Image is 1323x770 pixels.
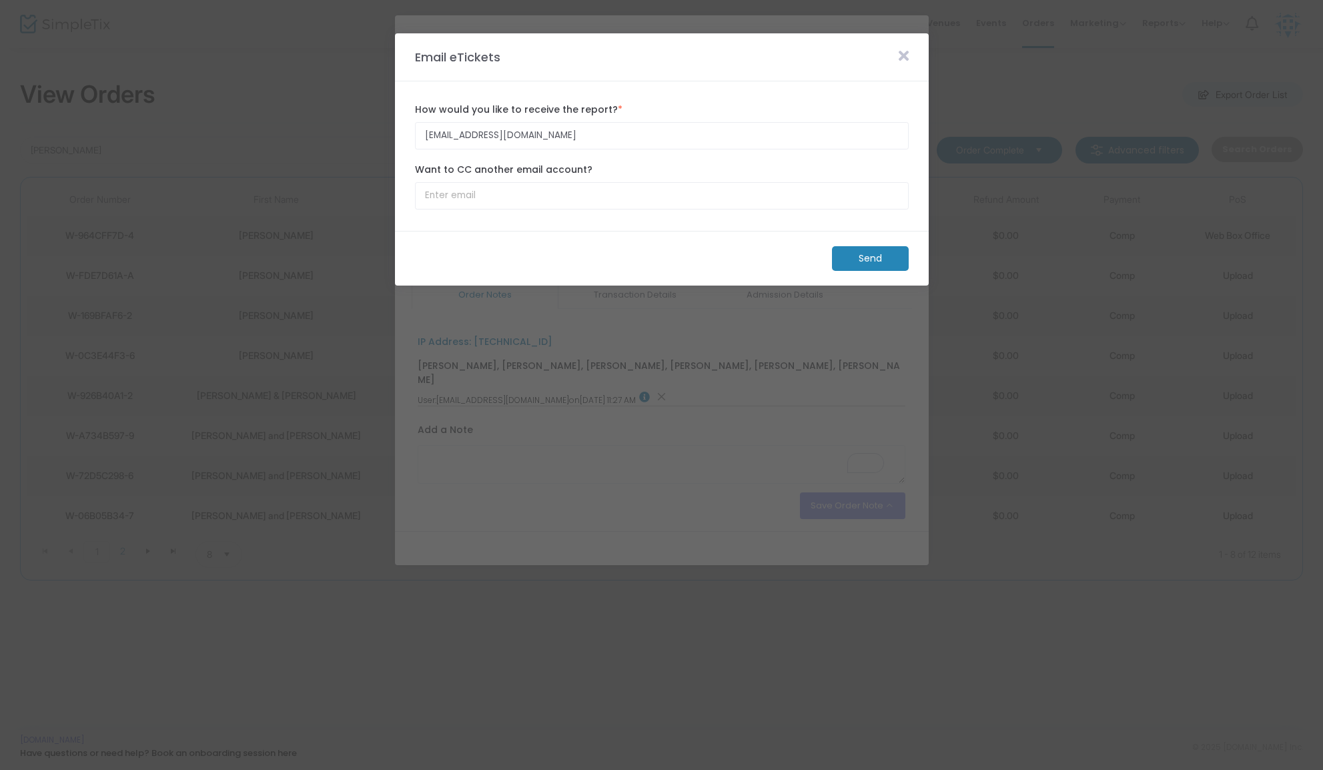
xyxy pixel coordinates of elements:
[415,122,909,149] input: Enter email
[408,48,507,66] m-panel-title: Email eTickets
[395,33,929,81] m-panel-header: Email eTickets
[832,246,909,271] m-button: Send
[415,163,909,177] label: Want to CC another email account?
[415,103,909,117] label: How would you like to receive the report?
[415,182,909,210] input: Enter email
